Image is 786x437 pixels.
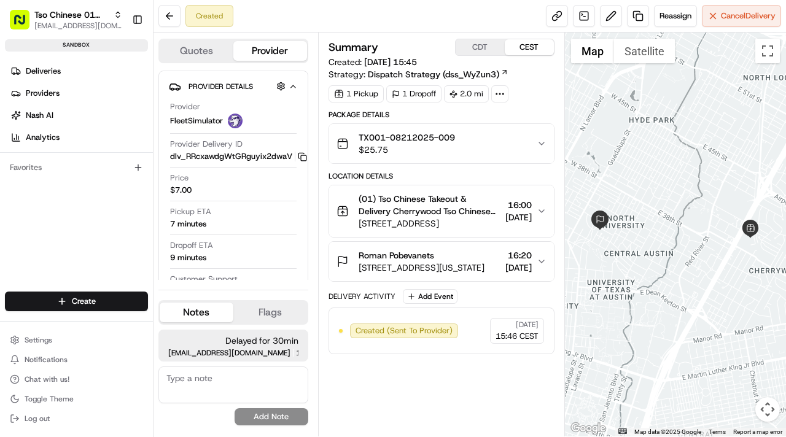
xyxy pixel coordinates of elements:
span: $25.75 [359,144,455,156]
button: CEST [505,39,554,55]
button: Toggle Theme [5,390,148,408]
button: Reassign [654,5,697,27]
p: Welcome 👋 [12,49,224,69]
button: Notes [160,303,233,322]
span: Create [72,296,96,307]
span: 15:53 [296,349,298,357]
span: [DATE] [505,211,532,223]
button: CDT [456,39,505,55]
div: We're available if you need us! [42,130,155,139]
span: Reassign [660,10,691,21]
button: (01) Tso Chinese Takeout & Delivery Cherrywood Tso Chinese Cherrywood Manager[STREET_ADDRESS]16:0... [329,185,554,237]
button: [EMAIL_ADDRESS][DOMAIN_NAME] [34,21,122,31]
button: Map camera controls [755,397,780,422]
span: 15:46 CEST [496,331,539,342]
span: Log out [25,414,50,423]
div: 9 minutes [170,252,206,263]
button: Tso Chinese 01 Cherrywood[EMAIL_ADDRESS][DOMAIN_NAME] [5,5,127,34]
button: dlv_RRcxawdgWtGRguyix2dwaV [170,151,307,162]
div: Delivery Activity [329,292,395,301]
a: Deliveries [5,61,153,81]
span: API Documentation [116,178,197,190]
button: Toggle fullscreen view [755,39,780,63]
span: [DATE] [516,320,539,330]
span: Cancel Delivery [721,10,776,21]
span: Dropoff ETA [170,240,213,251]
img: 1736555255976-a54dd68f-1ca7-489b-9aae-adbdc363a1c4 [12,117,34,139]
span: (01) Tso Chinese Takeout & Delivery Cherrywood Tso Chinese Cherrywood Manager [359,193,500,217]
span: Price [170,172,189,184]
div: 1 Pickup [329,85,384,102]
span: Knowledge Base [25,178,94,190]
div: Strategy: [329,68,508,80]
span: Roman Pobevanets [359,249,434,261]
a: Dispatch Strategy (dss_WyZun3) [368,68,508,80]
a: Powered byPylon [87,207,149,217]
button: Add Event [403,289,457,304]
span: Delayed for 30min [168,335,298,347]
span: Provider [170,101,200,112]
input: Clear [32,79,203,92]
span: Notifications [25,355,68,365]
span: Created: [329,56,417,68]
a: Providers [5,83,153,103]
button: Flags [233,303,307,322]
a: 💻API Documentation [99,173,202,195]
a: Report a map error [733,428,782,435]
div: 1 Dropoff [386,85,442,102]
a: 📗Knowledge Base [7,173,99,195]
button: CancelDelivery [702,5,781,27]
button: Provider Details [169,76,298,96]
button: Settings [5,331,148,349]
span: Settings [25,335,52,345]
div: 7 minutes [170,218,206,230]
span: 16:20 [505,249,532,261]
button: Show street map [571,39,614,63]
a: Nash AI [5,106,153,125]
span: [DATE] [505,261,532,274]
span: Dispatch Strategy (dss_WyZun3) [368,68,499,80]
span: Customer Support [170,274,238,285]
span: FleetSimulator [170,115,223,126]
button: Log out [5,410,148,427]
span: $7.00 [170,185,192,196]
span: Created (Sent To Provider) [356,325,453,336]
span: Toggle Theme [25,394,74,404]
button: Provider [233,41,307,61]
span: Chat with us! [25,374,69,384]
span: 16:00 [505,199,532,211]
span: [STREET_ADDRESS][US_STATE] [359,261,484,274]
span: Analytics [26,132,60,143]
span: Provider Delivery ID [170,139,243,150]
img: Google [568,420,609,436]
span: Providers [26,88,60,99]
span: Nash AI [26,110,53,121]
button: Keyboard shortcuts [618,428,627,434]
div: Location Details [329,171,554,181]
button: Show satellite imagery [614,39,675,63]
button: Quotes [160,41,233,61]
span: Pickup ETA [170,206,211,217]
button: Tso Chinese 01 Cherrywood [34,9,109,21]
a: Analytics [5,128,153,147]
button: Roman Pobevanets[STREET_ADDRESS][US_STATE]16:20[DATE] [329,242,554,281]
div: Favorites [5,158,148,177]
div: 📗 [12,179,22,189]
img: Nash [12,12,37,37]
div: sandbox [5,39,148,52]
span: [DATE] 15:45 [364,56,417,68]
span: [EMAIL_ADDRESS][DOMAIN_NAME] [168,349,290,357]
span: Pylon [122,208,149,217]
div: 2.0 mi [444,85,489,102]
button: Create [5,292,148,311]
span: [STREET_ADDRESS] [359,217,500,230]
h3: Summary [329,42,378,53]
a: Open this area in Google Maps (opens a new window) [568,420,609,436]
span: Map data ©2025 Google [634,428,701,435]
div: 💻 [104,179,114,189]
div: Package Details [329,110,554,120]
span: Deliveries [26,66,61,77]
a: Terms (opens in new tab) [709,428,726,435]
